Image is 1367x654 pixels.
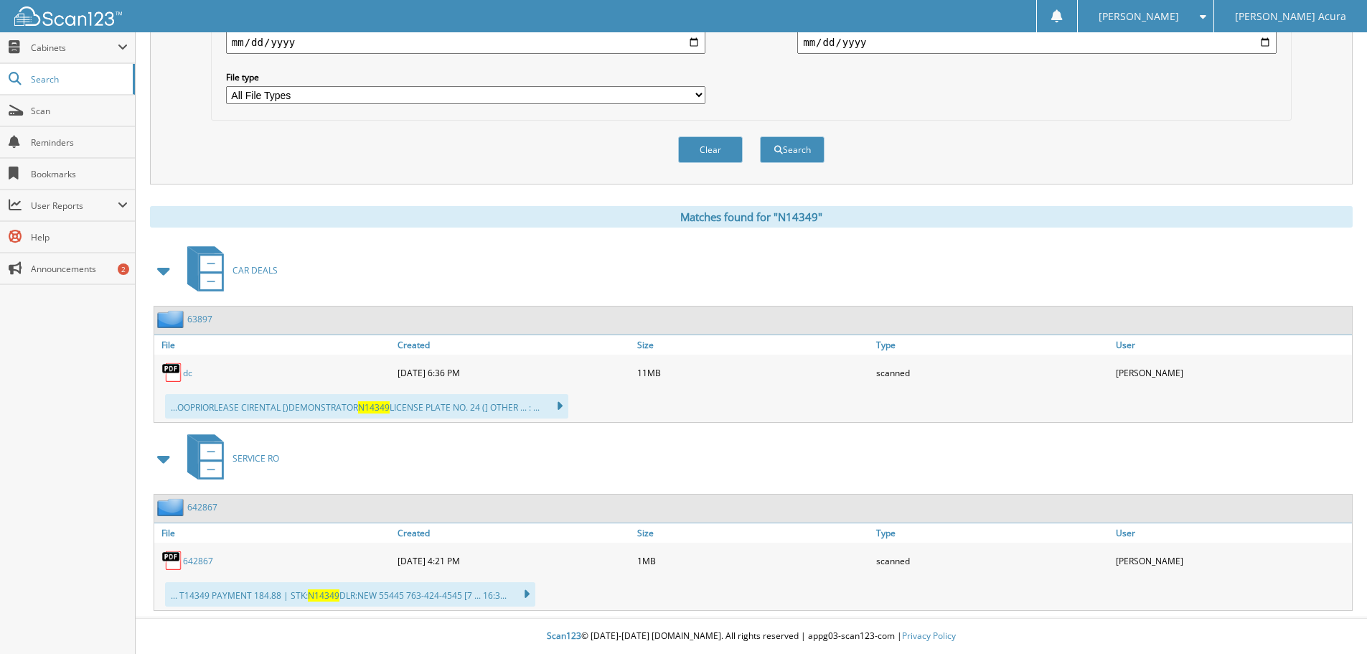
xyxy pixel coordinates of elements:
[634,335,873,355] a: Size
[154,335,394,355] a: File
[226,71,705,83] label: File type
[1112,523,1352,543] a: User
[31,263,128,275] span: Announcements
[547,630,581,642] span: Scan123
[31,136,128,149] span: Reminders
[634,546,873,575] div: 1MB
[183,367,192,379] a: dc
[760,136,825,163] button: Search
[394,335,634,355] a: Created
[31,105,128,117] span: Scan
[187,501,217,513] a: 642867
[1112,546,1352,575] div: [PERSON_NAME]
[902,630,956,642] a: Privacy Policy
[232,452,279,464] span: SERVICE RO
[31,168,128,180] span: Bookmarks
[394,546,634,575] div: [DATE] 4:21 PM
[873,335,1112,355] a: Type
[358,401,390,414] span: N14349
[150,206,1353,228] div: Matches found for "N14349"
[31,73,126,85] span: Search
[308,589,339,602] span: N14349
[1112,335,1352,355] a: User
[31,42,118,54] span: Cabinets
[157,310,187,328] img: folder2.png
[179,430,279,487] a: SERVICE RO
[394,523,634,543] a: Created
[634,523,873,543] a: Size
[226,31,705,54] input: start
[179,242,278,299] a: CAR DEALS
[31,200,118,212] span: User Reports
[183,555,213,567] a: 642867
[14,6,122,26] img: scan123-logo-white.svg
[136,619,1367,654] div: © [DATE]-[DATE] [DOMAIN_NAME]. All rights reserved | appg03-scan123-com |
[154,523,394,543] a: File
[165,582,535,607] div: ... T14349 PAYMENT 184.88 | STK: DLR:NEW 55445 763-424-4545 [7 ... 16:3...
[31,231,128,243] span: Help
[873,358,1112,387] div: scanned
[394,358,634,387] div: [DATE] 6:36 PM
[1099,12,1179,21] span: [PERSON_NAME]
[165,394,568,419] div: ...OOPRIORLEASE CIRENTAL [)DEMONSTRATOR LICENSE PLATE NO. 24 (] OTHER ... : ...
[187,313,212,325] a: 63897
[678,136,743,163] button: Clear
[161,362,183,383] img: PDF.png
[634,358,873,387] div: 11MB
[797,31,1277,54] input: end
[873,523,1112,543] a: Type
[1112,358,1352,387] div: [PERSON_NAME]
[161,550,183,571] img: PDF.png
[157,498,187,516] img: folder2.png
[232,264,278,276] span: CAR DEALS
[873,546,1112,575] div: scanned
[1235,12,1346,21] span: [PERSON_NAME] Acura
[118,263,129,275] div: 2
